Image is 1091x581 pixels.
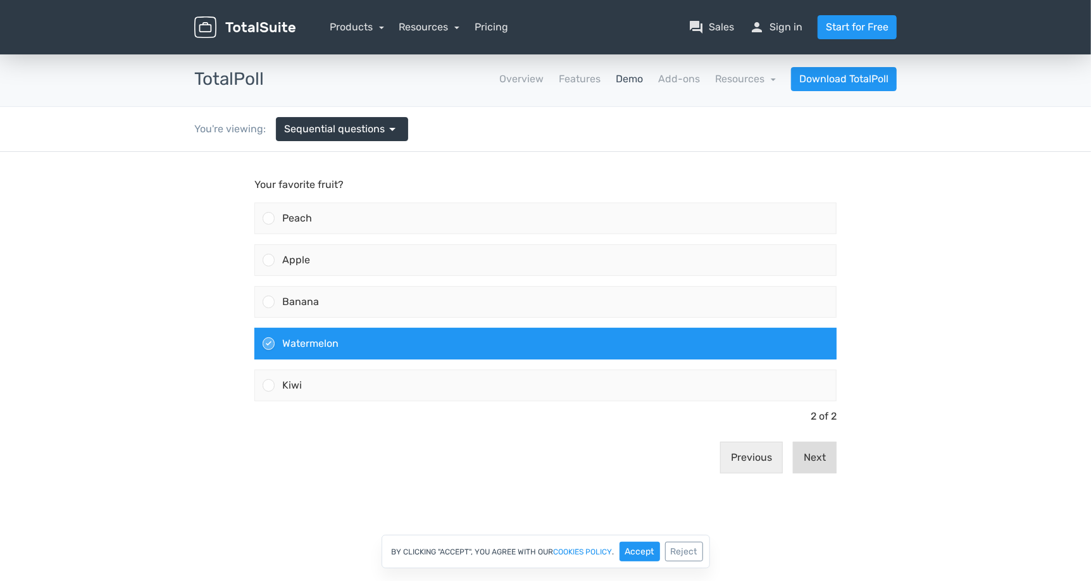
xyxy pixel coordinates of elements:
[499,72,544,87] a: Overview
[689,20,734,35] a: question_answerSales
[276,117,408,141] a: Sequential questions arrow_drop_down
[689,20,704,35] span: question_answer
[382,535,710,568] div: By clicking "Accept", you agree with our .
[254,259,837,270] div: 2 of 2
[399,21,460,33] a: Resources
[194,16,296,39] img: TotalSuite for WordPress
[385,122,400,137] span: arrow_drop_down
[749,20,802,35] a: personSign in
[194,122,276,137] div: You're viewing:
[620,542,660,561] button: Accept
[330,21,384,33] a: Products
[559,72,601,87] a: Features
[665,542,703,561] button: Reject
[793,290,837,322] button: Next
[554,548,613,556] a: cookies policy
[791,67,897,91] a: Download TotalPoll
[282,185,339,197] span: Watermelon
[282,102,310,114] span: Apple
[749,20,764,35] span: person
[194,70,264,89] h3: TotalPoll
[720,290,783,322] button: Previous
[475,20,508,35] a: Pricing
[715,73,776,85] a: Resources
[282,144,319,156] span: Banana
[818,15,897,39] a: Start for Free
[254,25,837,41] p: Your favorite fruit?
[284,122,385,137] span: Sequential questions
[282,227,302,239] span: Kiwi
[658,72,700,87] a: Add-ons
[282,60,312,72] span: Peach
[616,72,643,87] a: Demo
